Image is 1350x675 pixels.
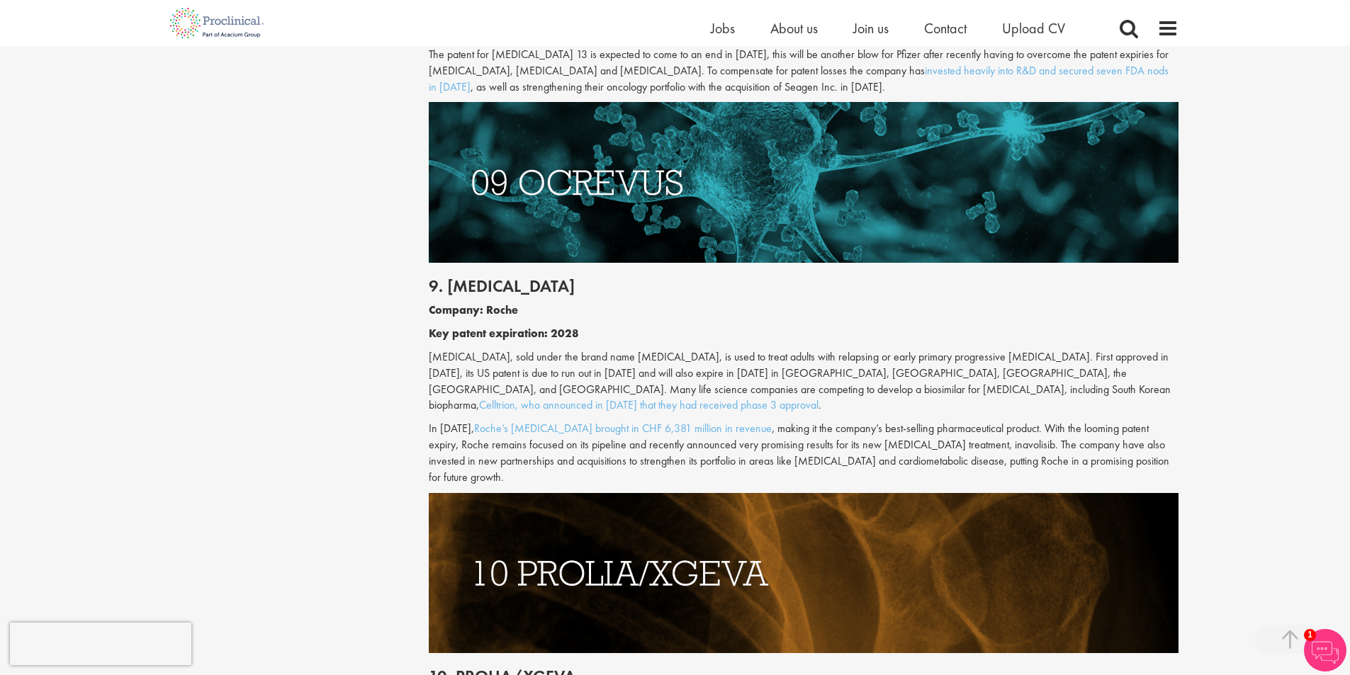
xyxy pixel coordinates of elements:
[479,397,819,412] a: Celltrion, who announced in [DATE] that they had received phase 3 approval
[429,349,1179,414] p: [MEDICAL_DATA], sold under the brand name [MEDICAL_DATA], is used to treat adults with relapsing ...
[853,19,889,38] a: Join us
[10,623,191,665] iframe: reCAPTCHA
[429,47,1179,96] p: The patent for [MEDICAL_DATA] 13 is expected to come to an end in [DATE], this will be another bl...
[429,421,1179,485] p: In [DATE], , making it the company’s best-selling pharmaceutical product. With the looming patent...
[429,102,1179,262] img: Drugs with patents due to expire Ocrevus
[1304,629,1346,671] img: Chatbot
[1304,629,1316,641] span: 1
[924,19,967,38] a: Contact
[429,326,579,341] b: Key patent expiration: 2028
[474,421,772,436] a: Roche’s [MEDICAL_DATA] brought in CHF 6,381 million in revenue
[429,277,1179,295] h2: 9. [MEDICAL_DATA]
[429,302,518,317] b: Company: Roche
[711,19,735,38] a: Jobs
[770,19,818,38] a: About us
[429,493,1179,653] img: Drugs with patents due to expire Prolia/Xgeva
[1002,19,1065,38] a: Upload CV
[429,63,1169,94] a: invested heavily into R&D and secured seven FDA nods in [DATE]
